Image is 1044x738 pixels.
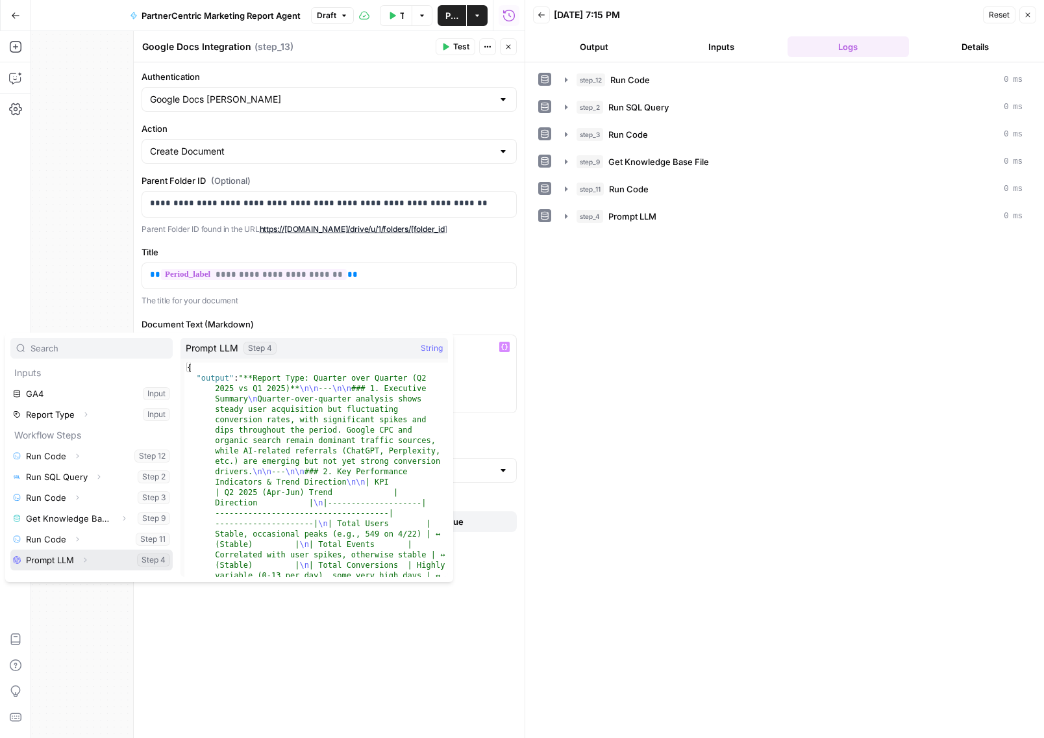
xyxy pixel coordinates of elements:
button: Draft [311,7,354,24]
span: Publish [445,9,458,22]
label: Action [142,122,517,135]
span: String [421,342,443,355]
span: Run SQL Query [608,101,669,114]
button: Publish [438,5,466,26]
input: Google Docs Kris [150,93,493,106]
button: 0 ms [557,151,1030,172]
button: PartnerCentric Marketing Report Agent [122,5,308,26]
button: Select variable Run SQL Query [10,466,173,487]
a: https://[DOMAIN_NAME]/drive/u/1/folders/[folder_id [260,224,445,234]
button: Select variable Prompt LLM [10,550,173,570]
button: Inputs [660,36,782,57]
span: step_11 [577,183,604,196]
button: Details [914,36,1036,57]
span: Get Knowledge Base File [608,155,709,168]
span: step_3 [577,128,603,141]
span: step_2 [577,101,603,114]
label: Document Text (Markdown) [142,318,517,331]
button: Select variable Run Code [10,529,173,550]
span: Test Workflow [400,9,404,22]
span: 0 ms [1004,210,1023,222]
span: Reset [989,9,1010,21]
input: Create Document [150,145,493,158]
span: 0 ms [1004,101,1023,113]
span: Prompt LLM [608,210,656,223]
span: step_12 [577,73,605,86]
span: 0 ms [1004,129,1023,140]
button: Select variable GA4 [10,383,173,404]
button: Select variable Run Code [10,487,173,508]
label: Parent Folder ID [142,174,517,187]
button: Select variable Get Knowledge Base File [10,508,173,529]
span: 0 ms [1004,156,1023,168]
span: Run Code [608,128,648,141]
span: 0 ms [1004,183,1023,195]
p: Workflow Steps [10,425,173,446]
button: Select variable Report Type [10,404,173,425]
span: PartnerCentric Marketing Report Agent [142,9,301,22]
button: Reset [983,6,1015,23]
label: Authentication [142,70,517,83]
button: 0 ms [557,124,1030,145]
span: step_4 [577,210,603,223]
div: Step 4 [243,342,277,355]
span: Run Code [610,73,650,86]
span: Prompt LLM [186,342,238,355]
p: The title for your document [142,294,517,307]
span: 0 ms [1004,74,1023,86]
span: step_9 [577,155,603,168]
label: Title [142,246,517,259]
button: 0 ms [557,206,1030,227]
input: Search [31,342,167,355]
button: Logs [788,36,910,57]
button: 0 ms [557,179,1030,199]
button: Output [533,36,655,57]
span: (Optional) [211,174,251,187]
button: Test [436,38,475,55]
button: 0 ms [557,97,1030,118]
p: Inputs [10,363,173,383]
button: Test Workflow [380,5,412,26]
textarea: Google Docs Integration [142,40,251,53]
span: Run Code [609,183,649,196]
span: ( step_13 ) [255,40,293,53]
span: Draft [317,10,336,21]
button: 0 ms [557,70,1030,90]
p: Parent Folder ID found in the URL ] [142,223,517,236]
span: Test [453,41,469,53]
button: Select variable Run Code [10,446,173,466]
